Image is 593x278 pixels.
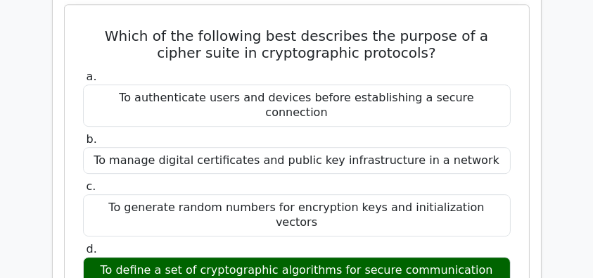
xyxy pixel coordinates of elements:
div: To manage digital certificates and public key infrastructure in a network [83,147,511,175]
span: c. [87,179,96,193]
span: b. [87,132,97,146]
h5: Which of the following best describes the purpose of a cipher suite in cryptographic protocols? [82,27,512,61]
span: d. [87,242,97,255]
span: a. [87,70,97,83]
div: To generate random numbers for encryption keys and initialization vectors [83,194,511,236]
div: To authenticate users and devices before establishing a secure connection [83,84,511,127]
